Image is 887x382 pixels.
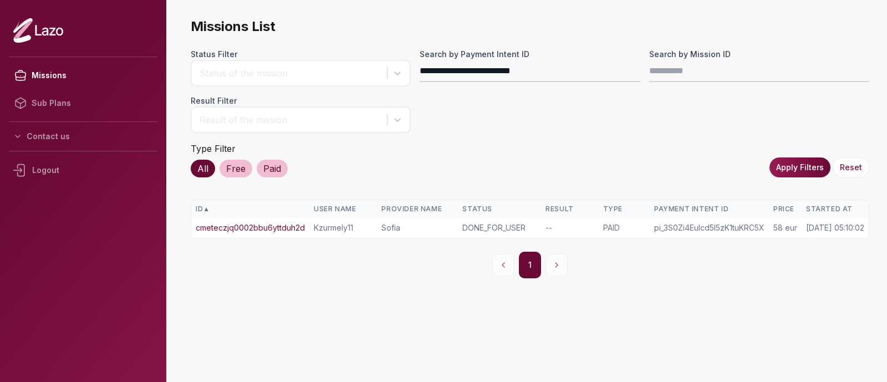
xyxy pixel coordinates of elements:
[200,67,381,80] div: Status of the mission
[649,49,869,60] label: Search by Mission ID
[654,222,764,233] div: pi_3S0Zi4Eulcd5I5zK1tuKRC5X
[654,205,764,213] div: Payment Intent ID
[191,49,411,60] label: Status Filter
[773,205,797,213] div: Price
[200,113,381,126] div: Result of the mission
[806,205,864,213] div: Started At
[220,160,252,177] div: Free
[603,205,645,213] div: Type
[381,205,453,213] div: Provider Name
[9,89,157,117] a: Sub Plans
[191,95,411,106] label: Result Filter
[9,156,157,185] div: Logout
[314,222,373,233] div: Kzurmely11
[769,157,830,177] button: Apply Filters
[420,49,640,60] label: Search by Payment Intent ID
[462,205,537,213] div: Status
[773,222,797,233] div: 58 eur
[191,18,869,35] span: Missions List
[314,205,373,213] div: User Name
[196,222,305,233] a: cmeteczjq0002bbu6yttduh2d
[191,143,236,154] label: Type Filter
[546,222,594,233] div: --
[462,222,537,233] div: DONE_FOR_USER
[381,222,453,233] div: Sofia
[203,205,210,213] span: ▲
[603,222,645,233] div: PAID
[833,157,869,177] button: Reset
[196,205,305,213] div: ID
[519,252,541,278] button: 1
[9,62,157,89] a: Missions
[191,160,215,177] div: All
[806,222,864,233] div: [DATE] 05:10:02
[9,126,157,146] button: Contact us
[257,160,288,177] div: Paid
[546,205,594,213] div: Result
